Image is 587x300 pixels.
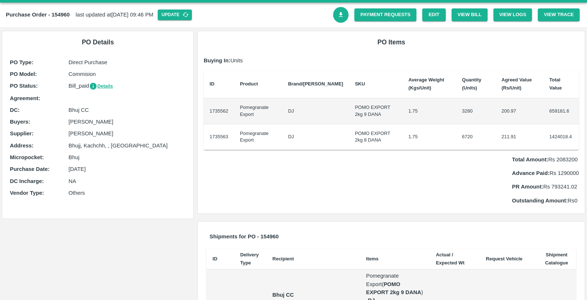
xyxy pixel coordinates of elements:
b: Actual / Expected Wt [436,252,464,266]
b: Average Weight (Kgs/Unit) [408,77,444,91]
b: Request Vehicle [486,256,522,261]
b: Product [240,81,258,87]
b: ID [212,256,217,261]
b: Outstanding Amount: [512,198,568,204]
b: Recipient [273,256,294,261]
button: Details [89,82,113,91]
p: Rs 2083200 [512,156,579,164]
b: Agreement: [10,95,40,101]
p: [PERSON_NAME] [69,129,186,138]
td: DJ [282,98,349,124]
p: Units [204,56,579,65]
b: Total Amount: [512,157,548,162]
p: Bill_paid [69,82,186,90]
td: Pomegranate Export [234,124,282,150]
button: View Logs [493,8,532,21]
b: Buying In: [204,58,230,63]
b: Micropocket : [10,154,44,160]
b: Vendor Type : [10,190,44,196]
td: POMO EXPORT 2kg 8 DANA [349,124,402,150]
b: Address : [10,143,33,149]
strong: Bhuj CC [273,292,294,298]
button: View Trace [538,8,580,21]
p: Commision [69,70,186,78]
td: Pomegranate Export [234,98,282,124]
b: PR Amount: [512,184,543,190]
td: POMO EXPORT 2kg 9 DANA [349,98,402,124]
p: Direct Purchase [69,58,186,66]
b: Items [366,256,379,261]
b: DC Incharge : [10,178,44,184]
a: Download Bill [333,7,349,23]
button: Update [158,10,192,20]
b: ID [209,81,214,87]
p: Rs 793241.02 [512,183,579,191]
p: [PERSON_NAME] [69,118,186,126]
div: last updated at [DATE] 09:46 PM [6,10,333,20]
b: DC : [10,107,19,113]
b: Total Value [549,77,562,91]
b: Buyers : [10,119,30,125]
b: POMO EXPORT 2kg 9 DANA [366,281,421,295]
b: Advance Paid: [512,170,550,176]
h6: PO Items [204,37,579,47]
td: 3280 [456,98,496,124]
b: PO Type : [10,59,33,65]
p: Bhuj CC [69,106,186,114]
b: Quantity (Units) [462,77,481,91]
b: Delivery Type [240,252,259,266]
button: View Bill [452,8,488,21]
td: 1424018.4 [543,124,579,150]
p: Others [69,189,186,197]
td: 1.75 [402,98,456,124]
td: DJ [282,124,349,150]
td: 200.97 [496,98,543,124]
b: Supplier : [10,131,33,136]
b: PO Model : [10,71,37,77]
b: SKU [355,81,365,87]
b: Purchase Order - 154960 [6,12,70,18]
td: 1735563 [204,124,234,150]
td: 1.75 [402,124,456,150]
b: PO Status : [10,83,38,89]
b: Purchase Date : [10,166,50,172]
p: Rs 0 [512,197,579,205]
td: 211.91 [496,124,543,150]
td: 1735562 [204,98,234,124]
a: Payment Requests [354,8,416,21]
td: 659181.6 [543,98,579,124]
b: Agreed Value (Rs/Unit) [502,77,532,91]
td: 6720 [456,124,496,150]
b: Brand/[PERSON_NAME] [288,81,343,87]
p: Bhuj [69,153,186,161]
b: Shipments for PO - 154960 [209,234,278,239]
p: NA [69,177,186,185]
p: [DATE] [69,165,186,173]
a: Edit [422,8,446,21]
p: Bhujj, Kachchh, , [GEOGRAPHIC_DATA] [69,142,186,150]
b: Shipment Catalogue [545,252,568,266]
h6: PO Details [8,37,187,47]
p: Rs 1290000 [512,169,579,177]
